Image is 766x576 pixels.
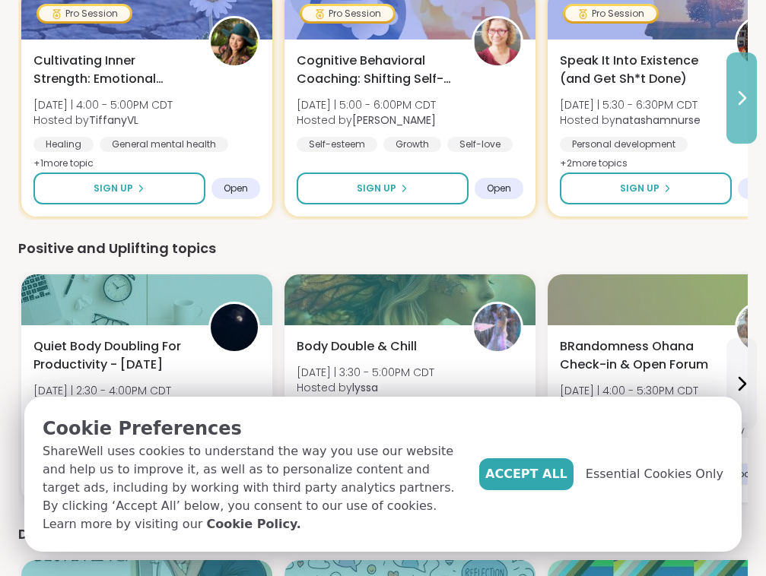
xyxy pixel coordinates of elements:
span: [DATE] | 3:30 - 5:00PM CDT [297,365,434,380]
div: Self-esteem [297,137,377,152]
span: [DATE] | 2:30 - 4:00PM CDT [33,383,187,398]
span: Speak It Into Existence (and Get Sh*t Done) [560,52,718,88]
div: Pro Session [302,6,393,21]
span: Sign Up [94,182,133,195]
span: Sign Up [620,182,660,195]
img: TiffanyVL [211,18,258,65]
span: Quiet Body Doubling For Productivity - [DATE] [33,337,192,374]
button: Sign Up [560,172,732,204]
b: [PERSON_NAME] [352,112,436,128]
button: Accept All [479,458,574,490]
span: Cognitive Behavioral Coaching: Shifting Self-Talk [297,52,455,88]
span: BRandomness Ohana Check-in & Open Forum [560,337,718,374]
span: Essential Cookies Only [586,465,723,483]
span: [DATE] | 4:00 - 5:00PM CDT [33,97,173,112]
div: Personal development [560,137,688,152]
p: Cookie Preferences [43,415,467,442]
span: Open [224,182,248,195]
span: [DATE] | 5:00 - 6:00PM CDT [297,97,436,112]
button: Sign Up [297,172,469,204]
p: ShareWell uses cookies to understand the way you use our website and help us to improve it, as we... [43,442,467,533]
span: Hosted by [297,112,436,128]
span: Body Double & Chill [297,337,417,356]
b: lyssa [352,380,378,395]
span: Hosted by [560,112,701,128]
span: Sign Up [357,182,396,195]
div: Growth [383,137,441,152]
span: [DATE] | 4:00 - 5:30PM CDT [560,383,698,398]
div: Pro Session [39,6,130,21]
b: TiffanyVL [89,112,138,128]
img: Fausta [474,18,521,65]
img: QueenOfTheNight [211,304,258,351]
img: lyssa [474,304,521,351]
span: [DATE] | 5:30 - 6:30PM CDT [560,97,701,112]
span: Hosted by [297,380,434,395]
span: Open [487,182,511,195]
div: Positive and Uplifting topics [18,238,748,259]
button: Sign Up [33,172,205,204]
span: Hosted by [33,112,173,128]
div: Self-love [447,137,513,152]
div: General mental health [100,137,228,152]
div: Healing [33,137,94,152]
a: Cookie Policy. [206,515,300,533]
span: Accept All [485,465,567,483]
span: Cultivating Inner Strength: Emotional Regulation [33,52,192,88]
b: natashamnurse [615,112,701,128]
div: Pro Session [565,6,656,21]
